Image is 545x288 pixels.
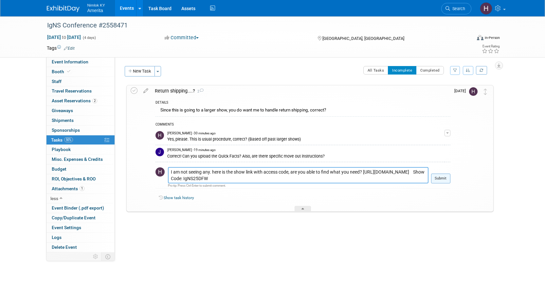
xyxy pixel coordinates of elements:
span: Budget [52,166,66,172]
a: Attachments1 [46,184,115,194]
span: Staff [52,79,62,84]
div: Since this is going to a larger show, you do want me to handle return shipping, correct? [155,106,450,116]
span: Nimlok KY [87,1,105,8]
button: New Task [125,66,155,76]
span: Delete Event [52,245,77,250]
span: [PERSON_NAME] - 30 minutes ago [167,131,216,136]
a: Shipments [46,116,115,125]
a: Travel Reservations [46,86,115,96]
span: ROI, Objectives & ROO [52,176,96,181]
td: Personalize Event Tab Strip [90,252,101,261]
span: to [61,35,67,40]
td: Tags [47,45,75,51]
a: Event Binder (.pdf export) [46,203,115,213]
span: Logs [52,235,62,240]
span: [DATE] [DATE] [47,34,81,40]
i: Booth reservation complete [67,70,70,73]
span: (4 days) [82,36,96,40]
a: less [46,194,115,203]
span: Misc. Expenses & Credits [52,157,103,162]
span: Sponsorships [52,127,80,133]
span: Search [450,6,465,11]
span: 50% [64,137,73,142]
button: Completed [416,66,444,75]
span: Giveaways [52,108,73,113]
div: Pro tip: Press Ctrl-Enter to submit comment. [168,183,428,188]
span: [DATE] [454,89,469,93]
span: Attachments [52,186,84,191]
a: Search [441,3,471,14]
a: Logs [46,233,115,242]
span: Booth [52,69,72,74]
img: ExhibitDay [47,6,80,12]
span: less [50,196,58,201]
a: Asset Reservations2 [46,96,115,106]
span: Shipments [52,118,74,123]
div: Yes, please. This is usual procedure, correct? (Based off past larger shows) [167,136,445,142]
a: Show task history [164,195,194,200]
a: Event Settings [46,223,115,232]
a: edit [140,88,152,94]
a: ROI, Objectives & ROO [46,174,115,184]
span: [PERSON_NAME] - 19 minutes ago [167,148,216,152]
a: Edit [64,46,75,51]
a: Playbook [46,145,115,154]
div: IgNS Conference #2558471 [45,20,462,31]
a: Tasks50% [46,135,115,145]
div: Event Format [433,34,500,44]
a: Misc. Expenses & Credits [46,155,115,164]
a: Budget [46,164,115,174]
a: Sponsorships [46,126,115,135]
a: Giveaways [46,106,115,115]
a: Booth [46,67,115,76]
img: Hannah Durbin [155,167,165,177]
div: In-Person [484,35,500,40]
div: DETAILS [155,100,450,106]
span: [GEOGRAPHIC_DATA], [GEOGRAPHIC_DATA] [322,36,404,41]
span: Event Information [52,59,88,64]
img: Hannah Durbin [155,131,164,140]
span: Copy/Duplicate Event [52,215,96,220]
a: Copy/Duplicate Event [46,213,115,223]
img: Hannah Durbin [469,87,478,96]
a: Event Information [46,57,115,67]
span: Tasks [51,137,73,143]
span: 1 [80,186,84,191]
button: All Tasks [363,66,389,75]
span: Travel Reservations [52,88,92,93]
span: 2 [195,89,204,93]
span: Event Settings [52,225,81,230]
div: Event Rating [482,45,500,48]
span: Event Binder (.pdf export) [52,205,104,211]
img: Hannah Durbin [480,2,492,15]
div: COMMENTS [155,122,450,128]
div: Return shipping....? [152,85,450,96]
span: Playbook [52,147,71,152]
i: Move task [484,89,487,95]
button: Committed [162,34,201,41]
span: 2 [92,98,97,103]
a: Delete Event [46,243,115,252]
div: Correct! Can you upload the Quick Facts? Also, are there specific move out instructions? [167,153,445,159]
span: Amerita [87,8,103,13]
button: Submit [431,174,450,183]
img: Jamie Dunn [155,148,164,156]
a: Staff [46,77,115,86]
img: Format-Inperson.png [477,35,483,40]
td: Toggle Event Tabs [101,252,115,261]
span: Asset Reservations [52,98,97,103]
a: Refresh [476,66,487,75]
button: Incomplete [388,66,416,75]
